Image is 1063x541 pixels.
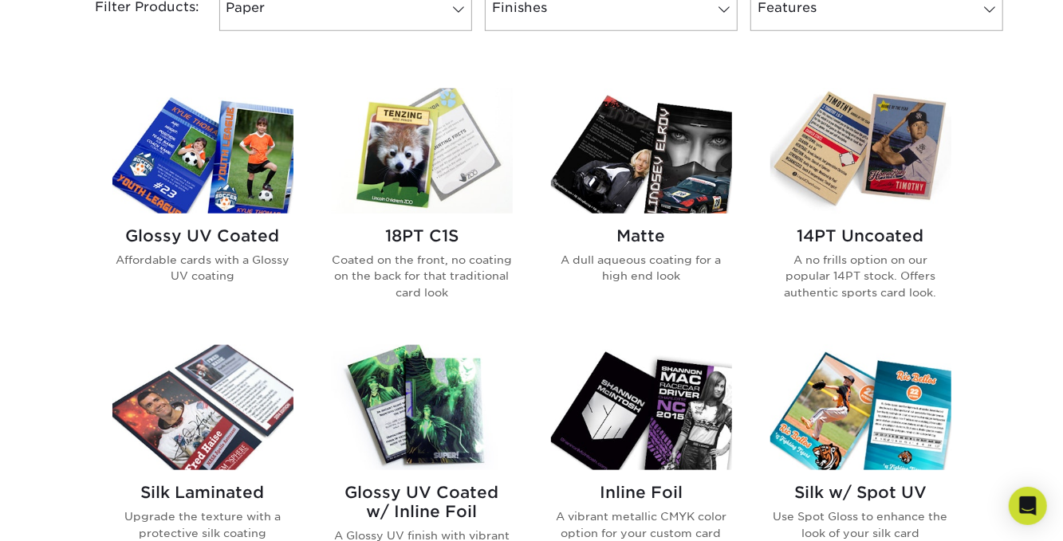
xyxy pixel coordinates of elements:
h2: 14PT Uncoated [770,226,951,245]
h2: 18PT C1S [332,226,513,245]
img: Silk w/ Spot UV Trading Cards [770,345,951,470]
img: 14PT Uncoated Trading Cards [770,88,951,214]
p: Upgrade the texture with a protective silk coating [112,508,293,541]
h2: Silk Laminated [112,483,293,502]
img: Glossy UV Coated Trading Cards [112,88,293,214]
div: Open Intercom Messenger [1009,487,1047,525]
img: Inline Foil Trading Cards [551,345,732,470]
img: Glossy UV Coated w/ Inline Foil Trading Cards [332,345,513,470]
h2: Inline Foil [551,483,732,502]
h2: Silk w/ Spot UV [770,483,951,502]
p: A dull aqueous coating for a high end look [551,252,732,284]
p: Use Spot Gloss to enhance the look of your silk card [770,508,951,541]
img: Matte Trading Cards [551,88,732,214]
p: Coated on the front, no coating on the back for that traditional card look [332,252,513,300]
a: 18PT C1S Trading Cards 18PT C1S Coated on the front, no coating on the back for that traditional ... [332,88,513,326]
img: Silk Laminated Trading Cards [112,345,293,470]
a: Glossy UV Coated Trading Cards Glossy UV Coated Affordable cards with a Glossy UV coating [112,88,293,326]
p: Affordable cards with a Glossy UV coating [112,252,293,284]
p: A no frills option on our popular 14PT stock. Offers authentic sports card look. [770,252,951,300]
h2: Glossy UV Coated [112,226,293,245]
h2: Glossy UV Coated w/ Inline Foil [332,483,513,521]
h2: Matte [551,226,732,245]
p: A vibrant metallic CMYK color option for your custom card [551,508,732,541]
img: 18PT C1S Trading Cards [332,88,513,214]
a: 14PT Uncoated Trading Cards 14PT Uncoated A no frills option on our popular 14PT stock. Offers au... [770,88,951,326]
a: Matte Trading Cards Matte A dull aqueous coating for a high end look [551,88,732,326]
